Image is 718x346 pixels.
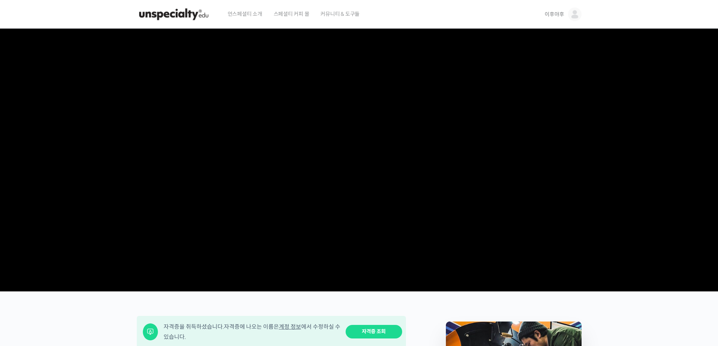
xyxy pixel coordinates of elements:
[346,325,402,339] a: 자격증 조회
[279,323,301,330] a: 계정 정보
[164,322,341,342] div: 자격증을 취득하셨습니다. 자격증에 나오는 이름은 에서 수정하실 수 있습니다.
[545,11,564,18] span: 이후야후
